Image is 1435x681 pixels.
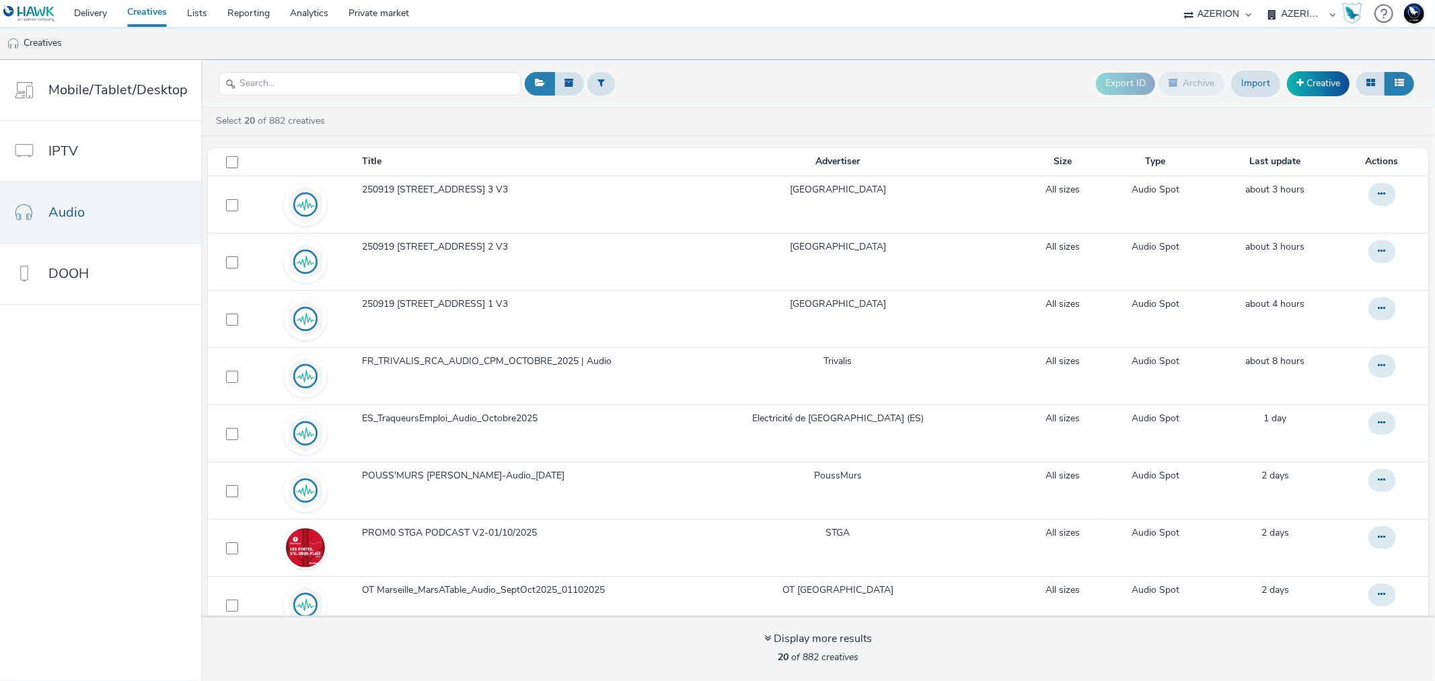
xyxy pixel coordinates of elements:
[48,203,85,222] span: Audio
[1132,469,1179,482] a: Audio Spot
[48,264,89,283] span: DOOH
[790,297,886,311] a: [GEOGRAPHIC_DATA]
[1261,583,1289,597] a: 1 October 2025, 11:31
[362,240,513,254] span: 250919 [STREET_ADDRESS] 2 V3
[362,355,617,368] span: FR_TRIVALIS_RCA_AUDIO_CPM_OCTOBRE_2025 | Audio
[1404,3,1424,24] img: Support Hawk
[1261,526,1289,540] a: 1 October 2025, 15:07
[1231,71,1280,96] a: Import
[1263,412,1286,425] span: 1 day
[823,355,852,368] a: Trivalis
[1385,72,1414,95] button: Table
[286,299,325,338] img: audio.svg
[362,412,651,432] a: ES_TraqueursEmploi_Audio_Octobre2025
[1245,240,1304,253] span: about 3 hours
[7,37,20,50] img: audio
[1245,183,1304,196] a: 3 October 2025, 16:12
[1245,355,1304,367] span: about 8 hours
[1245,297,1304,310] span: about 4 hours
[1132,240,1179,254] a: Audio Spot
[782,583,893,597] a: OT [GEOGRAPHIC_DATA]
[778,651,788,664] strong: 20
[362,526,542,540] span: PROM0 STGA PODCAST V2-01/10/2025
[1245,183,1304,196] span: about 3 hours
[286,585,325,624] img: audio.svg
[362,355,651,375] a: FR_TRIVALIS_RCA_AUDIO_CPM_OCTOBRE_2025 | Audio
[1261,469,1289,482] span: 2 days
[1245,297,1304,311] a: 3 October 2025, 16:11
[362,297,651,318] a: 250919 [STREET_ADDRESS] 1 V3
[244,114,255,127] strong: 20
[752,412,924,425] a: Electricité de [GEOGRAPHIC_DATA] (ES)
[1341,148,1428,176] th: Actions
[1132,412,1179,425] a: Audio Spot
[1132,355,1179,368] a: Audio Spot
[48,80,188,100] span: Mobile/Tablet/Desktop
[1045,469,1080,482] a: All sizes
[1045,412,1080,425] a: All sizes
[764,631,872,647] div: Display more results
[1263,412,1286,425] a: 2 October 2025, 17:03
[1261,526,1289,539] span: 2 days
[1023,148,1102,176] th: Size
[1245,355,1304,368] a: 3 October 2025, 12:07
[362,240,651,260] a: 250919 [STREET_ADDRESS] 2 V3
[653,148,1023,176] th: Advertiser
[1045,240,1080,254] a: All sizes
[362,526,651,546] a: PROM0 STGA PODCAST V2-01/10/2025
[362,297,513,311] span: 250919 [STREET_ADDRESS] 1 V3
[1096,73,1155,94] button: Export ID
[286,185,325,224] img: audio.svg
[1261,469,1289,482] a: 1 October 2025, 17:26
[361,148,653,176] th: Title
[1045,526,1080,540] a: All sizes
[1158,72,1224,95] button: Archive
[1132,297,1179,311] a: Audio Spot
[1102,148,1210,176] th: Type
[362,412,543,425] span: ES_TraqueursEmploi_Audio_Octobre2025
[1045,183,1080,196] a: All sizes
[790,240,886,254] a: [GEOGRAPHIC_DATA]
[362,469,651,489] a: POUSS'MURS [PERSON_NAME]-Audio_[DATE]
[1261,583,1289,596] span: 2 days
[362,183,651,203] a: 250919 [STREET_ADDRESS] 3 V3
[814,469,862,482] a: PoussMurs
[362,183,513,196] span: 250919 [STREET_ADDRESS] 3 V3
[3,5,55,22] img: undefined Logo
[286,357,325,396] img: audio.svg
[1245,240,1304,254] a: 3 October 2025, 16:11
[362,583,610,597] span: OT Marseille_MarsATable_Audio_SeptOct2025_01102025
[219,72,521,96] input: Search...
[778,651,858,664] span: of 882 creatives
[286,414,325,453] img: audio.svg
[48,141,78,161] span: IPTV
[790,183,886,196] a: [GEOGRAPHIC_DATA]
[825,526,850,540] a: STGA
[215,114,330,127] a: Select of 882 creatives
[1132,183,1179,196] a: Audio Spot
[1132,583,1179,597] a: Audio Spot
[1045,583,1080,597] a: All sizes
[362,469,570,482] span: POUSS'MURS [PERSON_NAME]-Audio_[DATE]
[362,583,651,604] a: OT Marseille_MarsATable_Audio_SeptOct2025_01102025
[1356,72,1385,95] button: Grid
[286,242,325,281] img: audio.svg
[1045,297,1080,311] a: All sizes
[1045,355,1080,368] a: All sizes
[1342,3,1362,24] img: Hawk Academy
[1209,148,1341,176] th: Last update
[1342,3,1368,24] a: Hawk Academy
[286,471,325,510] img: audio.svg
[1132,526,1179,540] a: Audio Spot
[1287,71,1350,96] a: Creative
[286,528,325,567] img: 9bf1f821-06e9-41b0-bd72-63179cb97b8f.png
